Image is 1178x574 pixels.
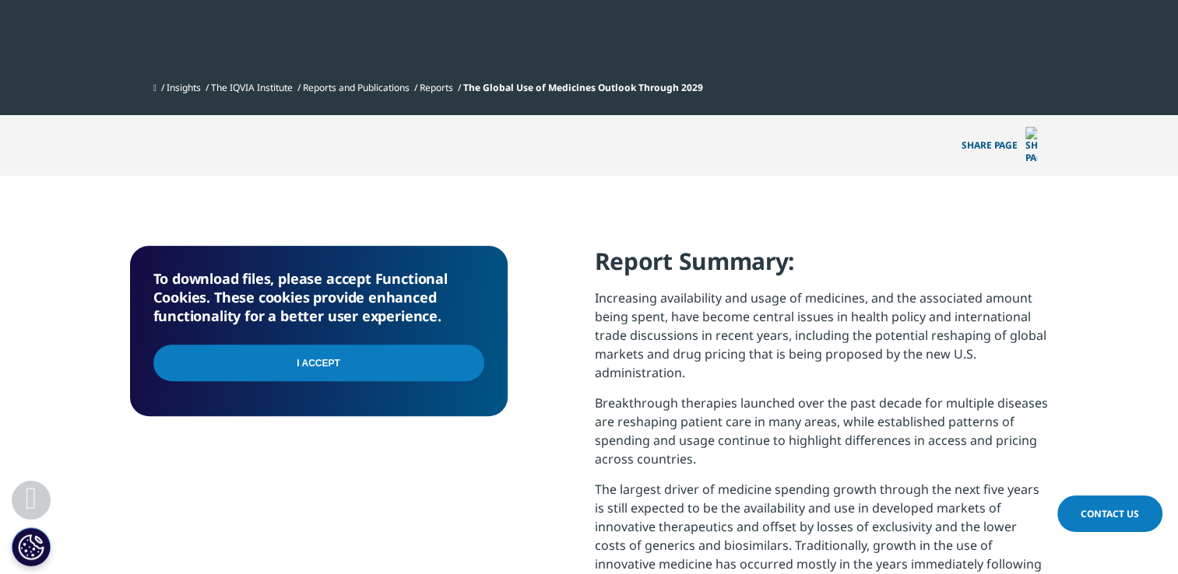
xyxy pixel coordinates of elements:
p: Breakthrough therapies launched over the past decade for multiple diseases are reshaping patient ... [595,394,1049,480]
a: Reports [420,81,453,94]
h4: Report Summary: [595,246,1049,289]
a: Contact Us [1057,495,1162,532]
h5: To download files, please accept Functional Cookies. These cookies provide enhanced functionality... [153,269,484,325]
a: Reports and Publications [303,81,410,94]
a: Insights [167,81,201,94]
a: The IQVIA Institute [211,81,293,94]
button: Share PAGEShare PAGE [950,115,1049,176]
span: Contact Us [1081,507,1139,520]
p: Share PAGE [950,115,1049,176]
img: Share PAGE [1025,127,1037,164]
p: Increasing availability and usage of medicines, and the associated amount being spent, have becom... [595,289,1049,394]
button: Definições de cookies [12,527,51,566]
span: The Global Use of Medicines Outlook Through 2029 [463,81,703,94]
input: I Accept [153,345,484,381]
